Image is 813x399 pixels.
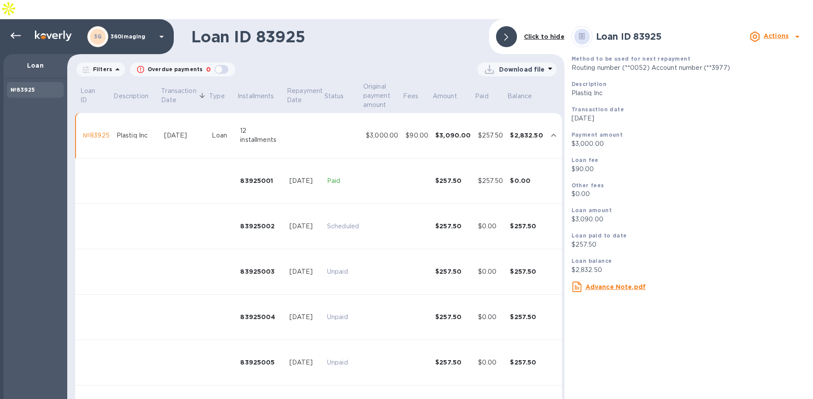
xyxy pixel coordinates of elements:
div: $0.00 [478,313,503,322]
p: Amount [433,92,457,101]
div: $257.50 [435,222,471,230]
h1: Loan ID 83925 [191,28,482,46]
p: Unpaid [327,267,359,276]
p: Unpaid [327,313,359,322]
div: [DATE] [289,358,320,367]
div: $0.00 [478,267,503,276]
div: $257.50 [510,267,543,276]
b: Loan ID 83925 [596,31,661,42]
p: Repayment Date [287,86,323,105]
b: Loan balance [572,258,612,264]
div: Loan [212,131,233,140]
div: 83925002 [240,222,282,230]
span: Fees [403,92,430,101]
div: $257.50 [478,176,503,186]
p: [DATE] [572,114,806,123]
div: $257.50 [435,358,471,367]
p: Routing number (**0052) Account number (**3977) [572,63,806,72]
p: $257.50 [572,240,806,249]
p: Unpaid [327,358,359,367]
p: Filters [90,65,112,73]
p: 360imaging [110,34,154,40]
img: Logo [35,31,72,41]
p: Original payment amount [363,82,390,110]
span: Paid [475,92,500,101]
b: Other fees [572,182,604,189]
div: $257.50 [510,313,543,321]
p: Fees [403,92,419,101]
div: 12 installments [240,126,282,144]
b: 3G [94,33,102,40]
b: Transaction date [572,106,624,113]
p: 0 [206,65,211,74]
div: [DATE] [164,131,205,140]
button: expand row [547,129,560,142]
div: $257.50 [435,176,471,185]
p: Transaction Date [161,86,196,105]
b: Loan paid to date [572,232,627,239]
span: Type [209,92,236,101]
p: Loan [10,61,60,70]
div: $257.50 [435,267,471,276]
b: Method to be used for next repayment [572,55,690,62]
div: 83925004 [240,313,282,321]
div: 83925005 [240,358,282,367]
div: №83925 [83,131,110,140]
span: Transaction Date [161,86,207,105]
p: Installments [238,92,274,101]
div: $257.50 [435,313,471,321]
p: Download file [499,65,545,74]
div: [DATE] [289,267,320,276]
b: Payment amount [572,131,623,138]
p: Paid [327,176,359,186]
div: 83925001 [240,176,282,185]
div: $90.00 [406,131,428,140]
p: Overdue payments [148,65,203,73]
span: Original payment amount [363,82,402,110]
div: [DATE] [289,313,320,322]
div: $3,000.00 [366,131,399,140]
p: Scheduled [327,222,359,231]
span: Balance [507,92,543,101]
span: Description [114,92,159,101]
div: $257.50 [510,222,543,230]
p: Balance [507,92,532,101]
div: Plastiq Inc [117,131,157,140]
div: [DATE] [289,176,320,186]
p: $90.00 [572,165,806,174]
p: $2,832.50 [572,265,806,275]
p: $3,090.00 [572,215,806,224]
div: $257.50 [478,131,503,140]
div: $0.00 [478,358,503,367]
b: №83925 [10,86,35,93]
div: $0.00 [510,176,543,185]
b: Description [572,81,606,87]
p: $0.00 [572,189,806,199]
button: Overdue payments0 [130,62,235,76]
b: Loan amount [572,207,612,213]
b: Loan fee [572,157,599,163]
span: Amount [433,92,469,101]
p: Type [209,92,225,101]
div: [DATE] [289,222,320,231]
span: Loan ID [80,86,112,105]
p: Paid [475,92,489,101]
div: 83925003 [240,267,282,276]
p: Status [324,92,344,101]
span: Installments [238,92,286,101]
b: Click to hide [524,33,565,40]
div: $257.50 [510,358,543,367]
p: Plastiq Inc [572,89,806,98]
div: $2,832.50 [510,131,543,140]
p: Loan ID [80,86,101,105]
p: Description [114,92,148,101]
b: Actions [764,32,789,39]
p: $3,000.00 [572,139,806,148]
div: $3,090.00 [435,131,471,140]
u: Advance Note.pdf [586,283,646,290]
div: $0.00 [478,222,503,231]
